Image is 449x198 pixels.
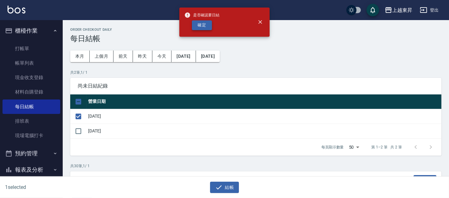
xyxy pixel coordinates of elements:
button: 報表匯出 [414,175,437,185]
button: 登出 [417,4,441,16]
button: [DATE] [172,51,196,62]
button: [DATE] [196,51,220,62]
button: 報表及分析 [3,162,60,178]
td: [DATE] [87,124,441,138]
div: 50 [346,139,362,156]
button: 櫃檯作業 [3,23,60,39]
td: [DATE] [87,109,441,124]
p: 共 30 筆, 1 / 1 [70,163,441,169]
button: 上個月 [90,51,114,62]
a: 現金收支登錄 [3,70,60,85]
button: 結帳 [210,182,239,193]
h6: 1 selected [5,183,111,191]
th: 營業日期 [87,94,441,109]
p: 每頁顯示數量 [321,144,344,150]
button: 預約管理 [3,145,60,162]
h3: 每日結帳 [70,34,441,43]
a: 材料自購登錄 [3,85,60,99]
span: 尚未日結紀錄 [78,83,434,89]
a: 現場電腦打卡 [3,128,60,143]
img: Logo [8,6,25,13]
button: 前天 [114,51,133,62]
h2: Order checkout daily [70,28,441,32]
a: 排班表 [3,114,60,128]
p: 共 2 筆, 1 / 1 [70,70,441,75]
button: 今天 [152,51,172,62]
button: 上越東昇 [382,4,415,17]
span: 是否確認要日結 [184,12,219,18]
button: 本月 [70,51,90,62]
button: close [253,15,267,29]
button: 昨天 [133,51,152,62]
a: 打帳單 [3,41,60,56]
p: 第 1–2 筆 共 2 筆 [372,144,402,150]
a: 每日結帳 [3,99,60,114]
button: 確定 [192,20,212,30]
button: save [367,4,379,16]
div: 上越東昇 [392,6,412,14]
a: 帳單列表 [3,56,60,70]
